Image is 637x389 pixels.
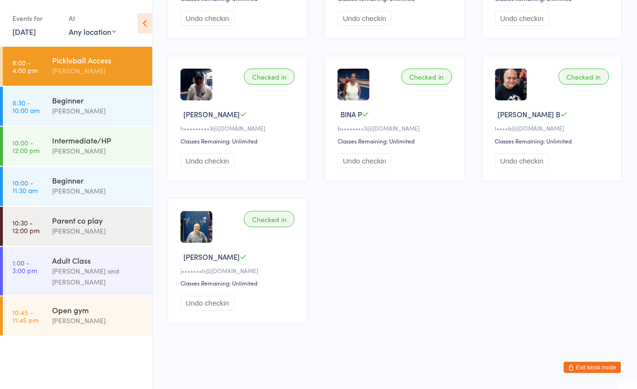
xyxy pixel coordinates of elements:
span: [PERSON_NAME] [183,109,240,119]
img: image1675874241.png [495,69,527,101]
div: [PERSON_NAME] [52,225,144,236]
div: Classes Remaining: Unlimited [180,137,297,145]
a: [DATE] [12,26,36,37]
div: t••••b@[DOMAIN_NAME] [495,124,612,132]
img: image1758726553.png [338,69,370,101]
a: 6:00 -4:00 pmPickleball Access[PERSON_NAME] [3,47,152,86]
div: Parent co play [52,215,144,225]
div: Any location [69,26,116,37]
div: Events for [12,10,59,26]
div: [PERSON_NAME] [52,145,144,156]
div: Checked in [402,69,452,85]
button: Undo checkin [180,11,234,26]
div: Pickleball Access [52,55,144,65]
a: 10:00 -11:30 amBeginner[PERSON_NAME] [3,167,152,206]
time: 6:00 - 4:00 pm [12,59,38,74]
img: image1679410061.png [180,69,212,101]
a: 10:45 -11:45 pmOpen gym[PERSON_NAME] [3,297,152,336]
div: h•••••••••3@[DOMAIN_NAME] [180,124,297,132]
time: 10:00 - 12:00 pm [12,139,40,154]
time: 1:00 - 3:00 pm [12,259,37,274]
div: Beginner [52,175,144,185]
div: [PERSON_NAME] [52,65,144,76]
button: Undo checkin [180,154,234,168]
button: Undo checkin [495,154,549,168]
div: Classes Remaining: Unlimited [495,137,612,145]
span: [PERSON_NAME] B [498,109,561,119]
div: [PERSON_NAME] and [PERSON_NAME] [52,266,144,287]
a: 10:00 -12:00 pmIntermediate/HP[PERSON_NAME] [3,127,152,166]
time: 8:30 - 10:00 am [12,99,40,114]
div: [PERSON_NAME] [52,105,144,116]
a: 8:30 -10:00 amBeginner[PERSON_NAME] [3,87,152,126]
div: Classes Remaining: Unlimited [180,279,297,287]
button: Undo checkin [338,11,392,26]
div: Checked in [244,211,295,227]
div: Classes Remaining: Unlimited [338,137,455,145]
div: Intermediate/HP [52,135,144,145]
span: [PERSON_NAME] [183,252,240,262]
div: b••••••••3@[DOMAIN_NAME] [338,124,455,132]
img: image1743855324.png [180,211,212,243]
div: Adult Class [52,255,144,266]
time: 10:45 - 11:45 pm [12,308,39,324]
div: At [69,10,116,26]
a: 10:30 -12:00 pmParent co play[PERSON_NAME] [3,207,152,246]
button: Undo checkin [338,154,392,168]
div: j•••••••h@[DOMAIN_NAME] [180,266,297,275]
div: Checked in [559,69,609,85]
span: BINA P [340,109,362,119]
div: [PERSON_NAME] [52,315,144,326]
button: Undo checkin [180,296,234,311]
div: Beginner [52,95,144,105]
div: Open gym [52,305,144,315]
button: Exit kiosk mode [564,362,621,373]
div: [PERSON_NAME] [52,185,144,196]
button: Undo checkin [495,11,549,26]
time: 10:30 - 12:00 pm [12,219,40,234]
time: 10:00 - 11:30 am [12,179,38,194]
div: Checked in [244,69,295,85]
a: 1:00 -3:00 pmAdult Class[PERSON_NAME] and [PERSON_NAME] [3,247,152,296]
